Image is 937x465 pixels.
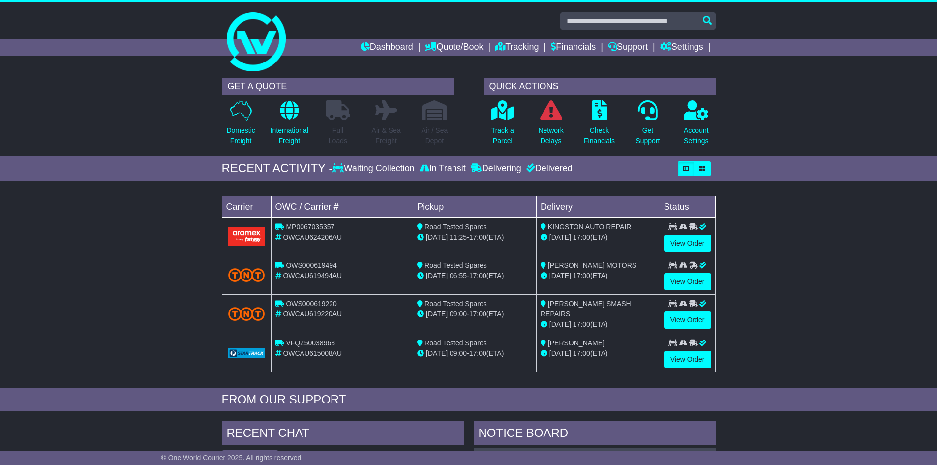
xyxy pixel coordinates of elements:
[450,310,467,318] span: 09:00
[270,100,309,152] a: InternationalFreight
[450,233,467,241] span: 11:25
[548,223,632,231] span: KINGSTON AUTO REPAIR
[450,349,467,357] span: 09:00
[541,319,656,330] div: (ETA)
[495,39,539,56] a: Tracking
[271,125,308,146] p: International Freight
[426,310,448,318] span: [DATE]
[549,349,571,357] span: [DATE]
[161,454,303,462] span: © One World Courier 2025. All rights reserved.
[541,232,656,243] div: (ETA)
[372,125,401,146] p: Air & Sea Freight
[573,349,590,357] span: 17:00
[664,311,711,329] a: View Order
[424,300,487,308] span: Road Tested Spares
[549,272,571,279] span: [DATE]
[491,125,514,146] p: Track a Parcel
[283,272,342,279] span: OWCAU619494AU
[413,196,537,217] td: Pickup
[286,339,335,347] span: VFQZ50038963
[474,421,716,448] div: NOTICE BOARD
[222,78,454,95] div: GET A QUOTE
[424,339,487,347] span: Road Tested Spares
[469,349,486,357] span: 17:00
[226,125,255,146] p: Domestic Freight
[536,196,660,217] td: Delivery
[228,307,265,320] img: TNT_Domestic.png
[271,196,413,217] td: OWC / Carrier #
[551,39,596,56] a: Financials
[484,78,716,95] div: QUICK ACTIONS
[417,271,532,281] div: - (ETA)
[426,233,448,241] span: [DATE]
[222,421,464,448] div: RECENT CHAT
[222,161,333,176] div: RECENT ACTIVITY -
[332,163,417,174] div: Waiting Collection
[684,125,709,146] p: Account Settings
[283,310,342,318] span: OWCAU619220AU
[228,268,265,281] img: TNT_Domestic.png
[286,300,337,308] span: OWS000619220
[538,125,563,146] p: Network Delays
[538,100,564,152] a: NetworkDelays
[541,348,656,359] div: (ETA)
[635,125,660,146] p: Get Support
[548,339,605,347] span: [PERSON_NAME]
[422,125,448,146] p: Air / Sea Depot
[228,348,265,358] img: GetCarrierServiceLogo
[660,39,703,56] a: Settings
[469,233,486,241] span: 17:00
[222,393,716,407] div: FROM OUR SUPPORT
[283,349,342,357] span: OWCAU615008AU
[417,232,532,243] div: - (ETA)
[548,261,636,269] span: [PERSON_NAME] MOTORS
[424,223,487,231] span: Road Tested Spares
[222,196,271,217] td: Carrier
[226,100,255,152] a: DomesticFreight
[664,273,711,290] a: View Order
[417,348,532,359] div: - (ETA)
[491,100,514,152] a: Track aParcel
[549,320,571,328] span: [DATE]
[573,272,590,279] span: 17:00
[425,39,483,56] a: Quote/Book
[326,125,350,146] p: Full Loads
[286,223,334,231] span: MP0067035357
[541,271,656,281] div: (ETA)
[573,233,590,241] span: 17:00
[583,100,615,152] a: CheckFinancials
[524,163,573,174] div: Delivered
[424,261,487,269] span: Road Tested Spares
[608,39,648,56] a: Support
[283,233,342,241] span: OWCAU624206AU
[426,272,448,279] span: [DATE]
[683,100,709,152] a: AccountSettings
[549,233,571,241] span: [DATE]
[660,196,715,217] td: Status
[417,309,532,319] div: - (ETA)
[228,227,265,246] img: Aramex.png
[468,163,524,174] div: Delivering
[664,351,711,368] a: View Order
[541,300,631,318] span: [PERSON_NAME] SMASH REPAIRS
[286,261,337,269] span: OWS000619494
[417,163,468,174] div: In Transit
[584,125,615,146] p: Check Financials
[361,39,413,56] a: Dashboard
[450,272,467,279] span: 06:55
[469,310,486,318] span: 17:00
[635,100,660,152] a: GetSupport
[469,272,486,279] span: 17:00
[664,235,711,252] a: View Order
[573,320,590,328] span: 17:00
[426,349,448,357] span: [DATE]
